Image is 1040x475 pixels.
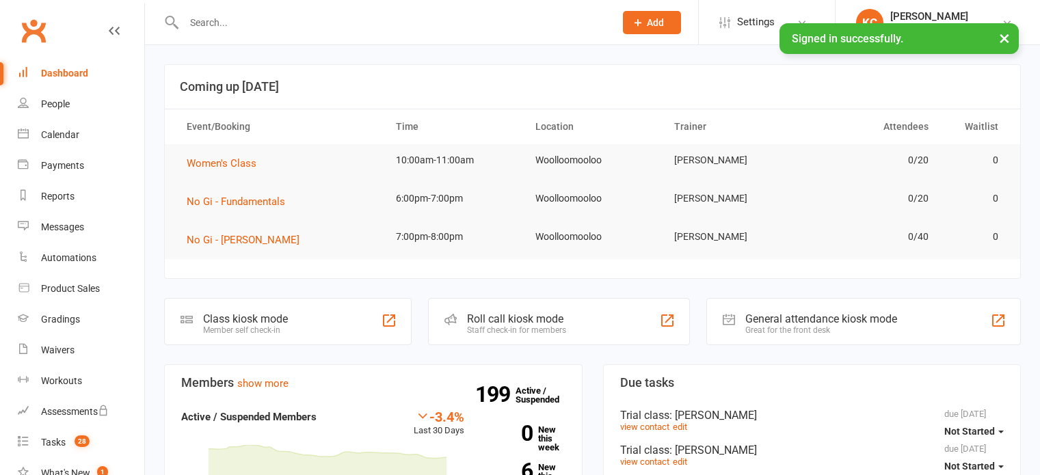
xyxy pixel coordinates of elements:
td: [PERSON_NAME] [662,144,801,176]
div: Calendar [41,129,79,140]
span: Signed in successfully. [792,32,903,45]
button: × [992,23,1017,53]
span: Not Started [944,426,995,437]
td: 0 [941,221,1011,253]
th: Attendees [801,109,941,144]
a: 0New this week [485,425,565,452]
th: Trainer [662,109,801,144]
h3: Coming up [DATE] [180,80,1005,94]
td: 7:00pm-8:00pm [384,221,523,253]
div: Staff check-in for members [467,325,566,335]
a: Tasks 28 [18,427,144,458]
div: Class kiosk mode [203,312,288,325]
td: Woolloomooloo [523,221,663,253]
span: : [PERSON_NAME] [669,409,757,422]
input: Search... [180,13,605,32]
span: Not Started [944,461,995,472]
td: 0/40 [801,221,941,253]
button: Add [623,11,681,34]
div: Assessments [41,406,109,417]
th: Event/Booking [174,109,384,144]
div: Automations [41,252,96,263]
div: Great for the front desk [745,325,897,335]
span: No Gi - [PERSON_NAME] [187,234,299,246]
button: Women's Class [187,155,266,172]
div: Product Sales [41,283,100,294]
a: view contact [620,422,669,432]
td: [PERSON_NAME] [662,182,801,215]
h3: Due tasks [620,376,1004,390]
a: Automations [18,243,144,273]
div: Dashboard [41,68,88,79]
strong: 0 [485,423,533,444]
a: Gradings [18,304,144,335]
td: Woolloomooloo [523,182,663,215]
td: [PERSON_NAME] [662,221,801,253]
button: No Gi - Fundamentals [187,193,295,210]
div: Member self check-in [203,325,288,335]
div: KC [856,9,883,36]
a: edit [673,457,687,467]
a: Payments [18,150,144,181]
td: 6:00pm-7:00pm [384,182,523,215]
div: Trial class [620,444,1004,457]
div: -3.4% [414,409,464,424]
div: Gradings [41,314,80,325]
a: Reports [18,181,144,212]
span: No Gi - Fundamentals [187,195,285,208]
div: Workouts [41,375,82,386]
div: [PERSON_NAME] [890,10,968,23]
a: Clubworx [16,14,51,48]
th: Waitlist [941,109,1011,144]
span: : [PERSON_NAME] [669,444,757,457]
td: 10:00am-11:00am [384,144,523,176]
div: Tasks [41,437,66,448]
strong: 199 [475,384,516,405]
a: Product Sales [18,273,144,304]
span: Settings [737,7,775,38]
span: 28 [75,435,90,447]
a: 199Active / Suspended [516,376,576,414]
a: People [18,89,144,120]
span: Women's Class [187,157,256,169]
div: Last 30 Days [414,409,464,438]
div: Waivers [41,344,75,355]
button: No Gi - [PERSON_NAME] [187,232,309,248]
td: 0/20 [801,144,941,176]
td: Woolloomooloo [523,144,663,176]
a: Waivers [18,335,144,366]
a: Dashboard [18,58,144,89]
strong: Active / Suspended Members [181,411,317,423]
div: People [41,98,70,109]
div: Payments [41,160,84,171]
td: 0 [941,182,1011,215]
span: Add [647,17,664,28]
a: Messages [18,212,144,243]
th: Time [384,109,523,144]
a: edit [673,422,687,432]
a: show more [237,377,289,390]
div: General attendance kiosk mode [745,312,897,325]
a: Workouts [18,366,144,396]
button: Not Started [944,419,1004,444]
h3: Members [181,376,565,390]
th: Location [523,109,663,144]
div: Messages [41,221,84,232]
a: Calendar [18,120,144,150]
a: view contact [620,457,669,467]
div: Trial class [620,409,1004,422]
div: Higher Jiu Jitsu [890,23,968,35]
div: Reports [41,191,75,202]
td: 0 [941,144,1011,176]
td: 0/20 [801,182,941,215]
div: Roll call kiosk mode [467,312,566,325]
a: Assessments [18,396,144,427]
